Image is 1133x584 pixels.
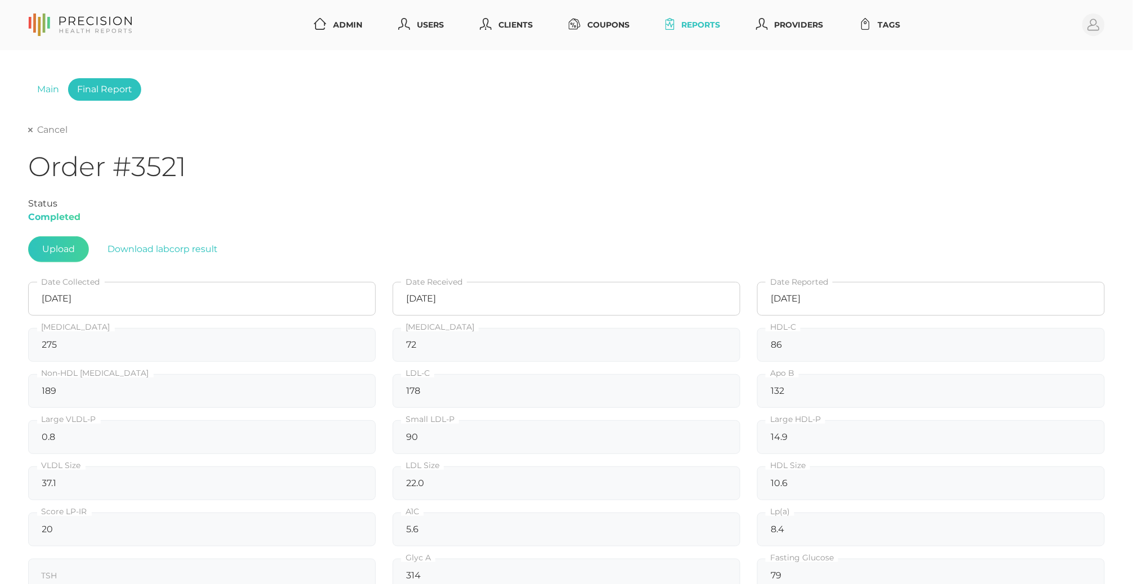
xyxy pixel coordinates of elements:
[28,197,1105,210] div: Status
[28,513,376,546] input: Score LP-IR
[309,15,367,35] a: Admin
[28,328,376,362] input: Cholesterol
[475,15,537,35] a: Clients
[393,374,740,408] input: LDL-C
[28,212,80,222] span: Completed
[28,236,89,262] span: Upload
[93,236,232,262] button: Download labcorp result
[757,466,1105,500] input: HDL Size
[28,78,68,101] a: Main
[393,513,740,546] input: A1C
[28,124,68,136] a: Cancel
[757,513,1105,546] input: Lp(a)
[28,282,376,316] input: Select date
[757,374,1105,408] input: Apo B
[757,328,1105,362] input: HDL-C
[757,282,1105,316] input: Select date
[28,150,1105,183] h1: Order #3521
[68,78,141,101] a: Final Report
[393,328,740,362] input: Triglycerides
[757,420,1105,454] input: HDL-P
[393,420,740,454] input: Small LDL-P
[855,15,905,35] a: Tags
[564,15,634,35] a: Coupons
[393,466,740,500] input: LDL Size
[661,15,725,35] a: Reports
[28,466,376,500] input: VLDL Size
[394,15,448,35] a: Users
[752,15,828,35] a: Providers
[28,374,376,408] input: Non-HDL Cholesterol
[393,282,740,316] input: Select date
[28,420,376,454] input: Large VLDL-P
